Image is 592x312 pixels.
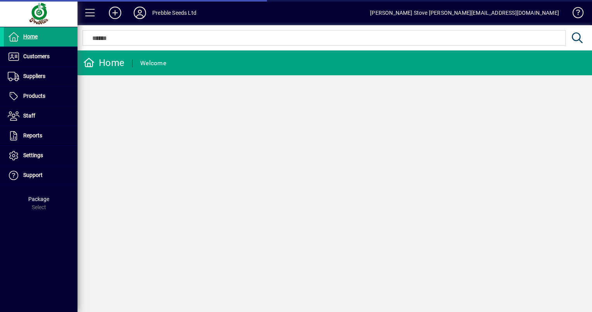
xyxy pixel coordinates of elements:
[152,7,196,19] div: Prebble Seeds Ltd
[370,7,559,19] div: [PERSON_NAME] Stove [PERSON_NAME][EMAIL_ADDRESS][DOMAIN_NAME]
[23,152,43,158] span: Settings
[23,93,45,99] span: Products
[23,113,35,119] span: Staff
[83,57,124,69] div: Home
[23,73,45,79] span: Suppliers
[4,67,77,86] a: Suppliers
[4,166,77,185] a: Support
[4,146,77,165] a: Settings
[4,106,77,126] a: Staff
[28,196,49,202] span: Package
[4,126,77,146] a: Reports
[4,87,77,106] a: Products
[23,172,43,178] span: Support
[23,33,38,40] span: Home
[103,6,127,20] button: Add
[567,2,582,27] a: Knowledge Base
[4,47,77,66] a: Customers
[23,53,50,59] span: Customers
[140,57,166,69] div: Welcome
[127,6,152,20] button: Profile
[23,132,42,139] span: Reports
